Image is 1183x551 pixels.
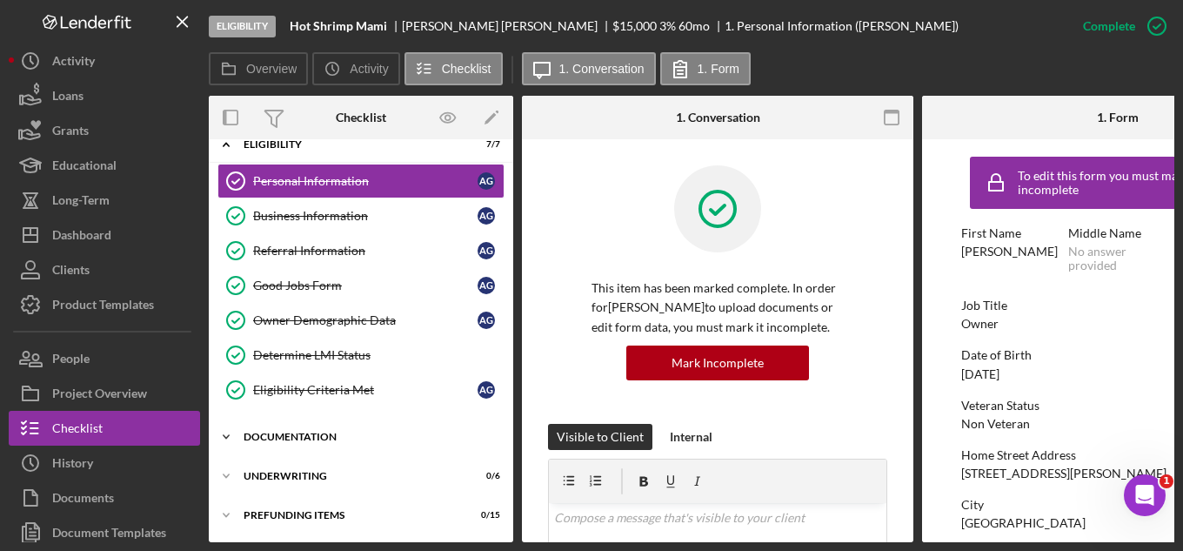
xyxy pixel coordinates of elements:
b: Hot Shrimp Mami [290,19,387,33]
div: Business Information [253,209,478,223]
div: Clients [52,252,90,292]
div: [STREET_ADDRESS][PERSON_NAME] [961,467,1166,480]
div: Educational [52,148,117,187]
div: Dashboard [52,218,111,257]
div: Referral Information [253,244,478,258]
a: Determine LMI Status [217,338,505,373]
div: Eligibility [244,139,457,150]
div: Good Jobs Form [253,279,478,292]
div: Grants [52,113,89,152]
span: 1 [1160,474,1173,488]
button: Complete [1066,9,1174,44]
a: Referral InformationAG [217,233,505,268]
div: Activity [52,44,95,83]
div: A G [478,207,495,225]
div: History [52,446,93,485]
button: Document Templates [9,515,200,550]
button: Checklist [404,52,503,85]
button: People [9,341,200,376]
button: 1. Form [660,52,751,85]
button: Clients [9,252,200,287]
div: 0 / 15 [469,510,500,521]
button: Activity [312,52,399,85]
div: 1. Conversation [676,111,760,124]
div: A G [478,242,495,259]
button: Checklist [9,411,200,446]
button: Grants [9,113,200,148]
div: Eligibility [209,16,276,37]
button: Long-Term [9,183,200,218]
div: First Name [961,226,1059,240]
div: Middle Name [1068,226,1166,240]
iframe: Intercom live chat [1124,474,1166,516]
label: Overview [246,62,297,76]
div: Personal Information [253,174,478,188]
button: History [9,446,200,480]
div: Long-Term [52,183,110,222]
div: Documents [52,480,114,520]
a: Owner Demographic DataAG [217,303,505,338]
div: Eligibility Criteria Met [253,383,478,397]
button: Mark Incomplete [626,346,809,380]
button: Loans [9,78,200,113]
div: Documentation [244,432,491,442]
div: 0 / 6 [469,471,500,481]
div: 1. Form [1097,111,1139,124]
p: This item has been marked complete. In order for [PERSON_NAME] to upload documents or edit form d... [591,279,844,337]
div: [DATE] [961,367,999,381]
div: 7 / 7 [469,139,500,150]
button: Documents [9,480,200,515]
div: Complete [1083,9,1135,44]
div: Non Veteran [961,417,1030,431]
div: A G [478,312,495,329]
div: Determine LMI Status [253,348,504,362]
button: Overview [209,52,308,85]
div: Checklist [52,411,103,450]
div: No answer provided [1068,245,1166,272]
a: Activity [9,44,200,78]
div: Internal [670,424,712,450]
div: [GEOGRAPHIC_DATA] [961,516,1086,530]
a: Eligibility Criteria MetAG [217,373,505,407]
label: 1. Form [698,62,739,76]
button: Visible to Client [548,424,652,450]
label: 1. Conversation [559,62,645,76]
div: Underwriting [244,471,457,481]
div: 3 % [659,19,676,33]
div: 60 mo [678,19,710,33]
button: Product Templates [9,287,200,322]
label: Checklist [442,62,491,76]
div: Loans [52,78,84,118]
div: Mark Incomplete [672,346,764,380]
a: Educational [9,148,200,183]
button: Internal [661,424,721,450]
div: Project Overview [52,376,147,415]
div: A G [478,172,495,190]
div: Owner Demographic Data [253,313,478,327]
div: [PERSON_NAME] [961,245,1058,259]
a: Personal InformationAG [217,164,505,198]
div: People [52,341,90,380]
button: Project Overview [9,376,200,411]
button: Dashboard [9,218,200,252]
div: Product Templates [52,287,154,326]
div: Prefunding Items [244,510,457,521]
span: $15,000 [612,18,657,33]
div: A G [478,381,495,399]
div: A G [478,277,495,294]
div: Checklist [336,111,386,124]
label: Activity [350,62,388,76]
button: 1. Conversation [522,52,656,85]
div: [PERSON_NAME] [PERSON_NAME] [402,19,612,33]
a: Business InformationAG [217,198,505,233]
